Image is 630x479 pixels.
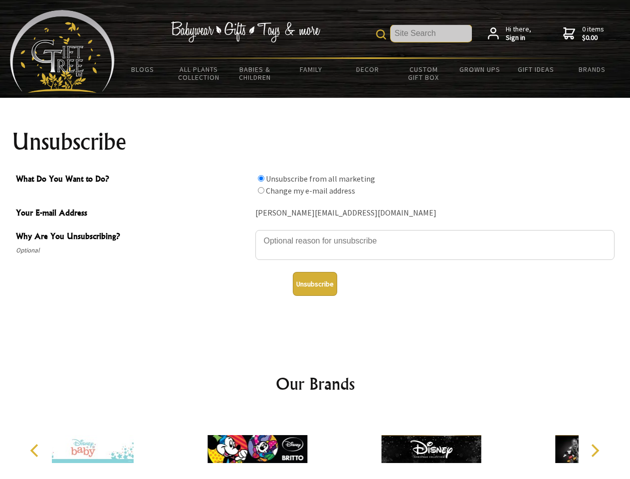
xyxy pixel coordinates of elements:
[258,175,264,182] input: What Do You Want to Do?
[115,59,171,80] a: BLOGS
[391,25,472,42] input: Site Search
[171,59,227,88] a: All Plants Collection
[339,59,396,80] a: Decor
[227,59,283,88] a: Babies & Children
[266,174,375,184] label: Unsubscribe from all marketing
[508,59,564,80] a: Gift Ideas
[258,187,264,194] input: What Do You Want to Do?
[488,25,531,42] a: Hi there,Sign in
[582,33,604,42] strong: $0.00
[16,173,250,187] span: What Do You Want to Do?
[16,207,250,221] span: Your E-mail Address
[16,244,250,256] span: Optional
[255,230,615,260] textarea: Why Are You Unsubscribing?
[266,186,355,196] label: Change my e-mail address
[12,130,619,154] h1: Unsubscribe
[16,230,250,244] span: Why Are You Unsubscribing?
[582,24,604,42] span: 0 items
[293,272,337,296] button: Unsubscribe
[376,29,386,39] img: product search
[10,10,115,93] img: Babyware - Gifts - Toys and more...
[584,440,606,462] button: Next
[396,59,452,88] a: Custom Gift Box
[563,25,604,42] a: 0 items$0.00
[20,372,611,396] h2: Our Brands
[283,59,340,80] a: Family
[171,21,320,42] img: Babywear - Gifts - Toys & more
[451,59,508,80] a: Grown Ups
[506,25,531,42] span: Hi there,
[564,59,621,80] a: Brands
[255,206,615,221] div: [PERSON_NAME][EMAIL_ADDRESS][DOMAIN_NAME]
[506,33,531,42] strong: Sign in
[25,440,47,462] button: Previous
